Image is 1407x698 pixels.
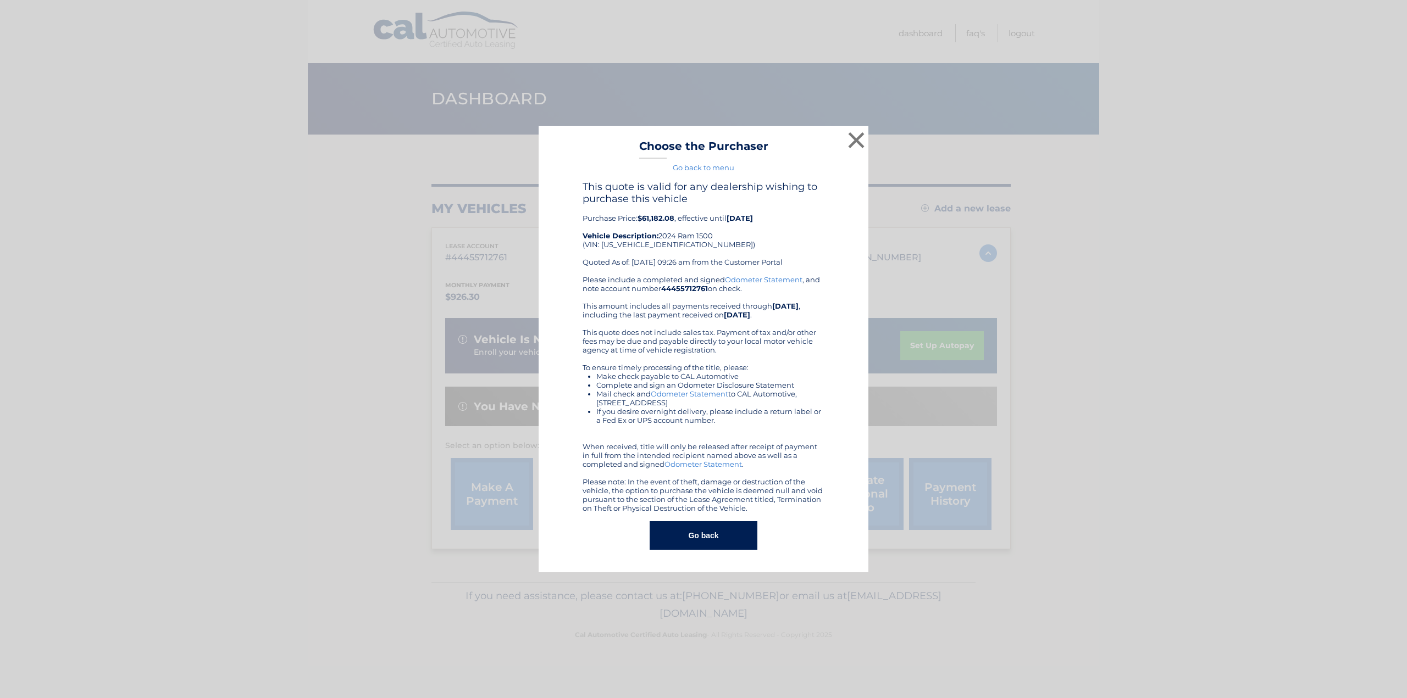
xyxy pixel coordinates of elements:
button: Go back [650,521,757,550]
b: [DATE] [724,310,750,319]
a: Go back to menu [673,163,734,172]
li: Make check payable to CAL Automotive [596,372,824,381]
div: Purchase Price: , effective until 2024 Ram 1500 (VIN: [US_VEHICLE_IDENTIFICATION_NUMBER]) Quoted ... [583,181,824,275]
a: Odometer Statement [725,275,802,284]
li: Mail check and to CAL Automotive, [STREET_ADDRESS] [596,389,824,407]
div: Please include a completed and signed , and note account number on check. This amount includes al... [583,275,824,512]
strong: Vehicle Description: [583,231,658,240]
li: If you desire overnight delivery, please include a return label or a Fed Ex or UPS account number. [596,407,824,425]
b: [DATE] [727,214,753,222]
h4: This quote is valid for any dealership wishing to purchase this vehicle [583,181,824,205]
b: $61,182.08 [638,214,674,222]
h3: Choose the Purchaser [639,139,768,159]
a: Odometer Statement [651,389,728,398]
button: × [845,129,867,151]
a: Odometer Statement [664,460,742,468]
b: [DATE] [772,301,799,310]
li: Complete and sign an Odometer Disclosure Statement [596,381,824,389]
b: 44455712761 [661,284,708,293]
